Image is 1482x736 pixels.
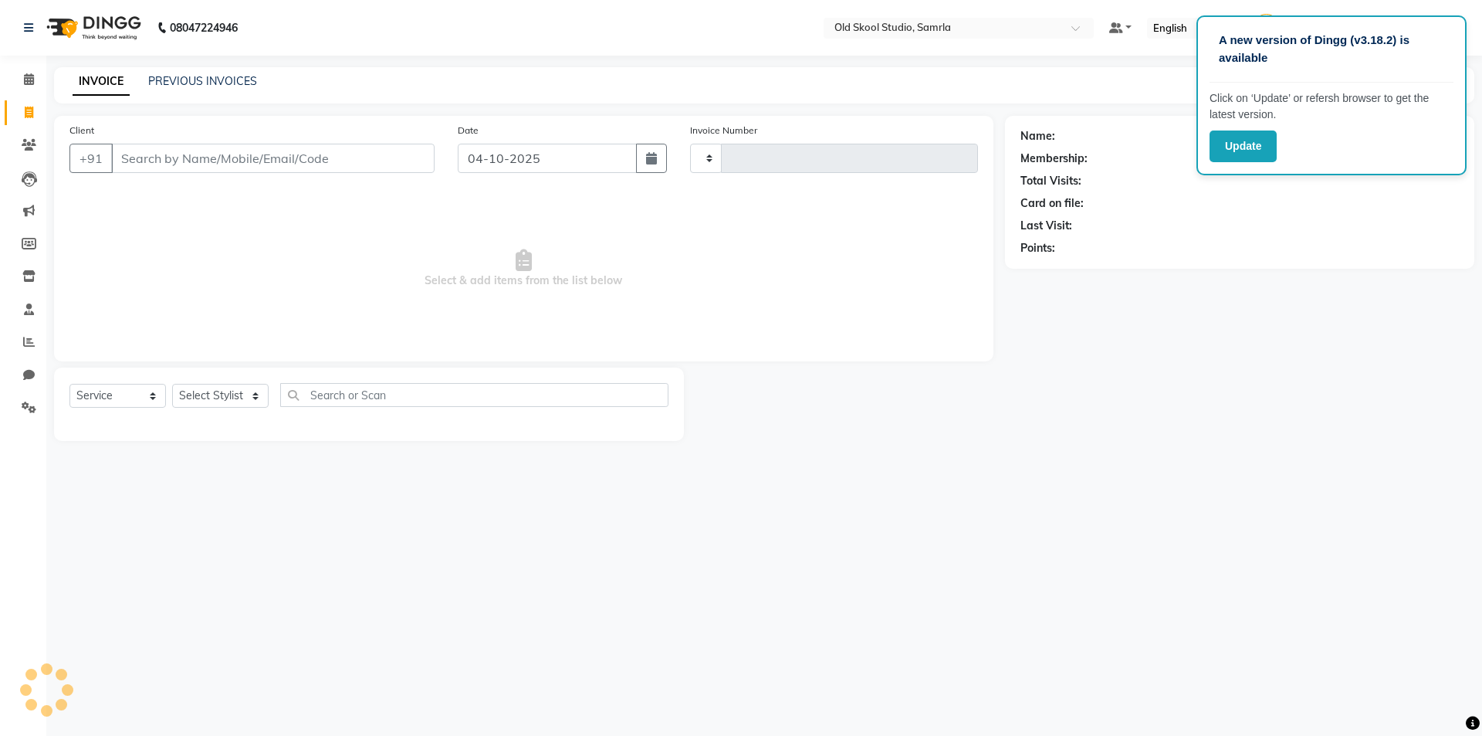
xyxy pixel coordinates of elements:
[148,74,257,88] a: PREVIOUS INVOICES
[1020,173,1081,189] div: Total Visits:
[1020,195,1084,212] div: Card on file:
[73,68,130,96] a: INVOICE
[1210,90,1453,123] p: Click on ‘Update’ or refersh browser to get the latest version.
[111,144,435,173] input: Search by Name/Mobile/Email/Code
[1020,218,1072,234] div: Last Visit:
[69,124,94,137] label: Client
[458,124,479,137] label: Date
[1253,14,1280,41] img: OLD SKOOL STUDIO (Manager)
[1210,131,1277,162] button: Update
[69,192,978,346] span: Select & add items from the list below
[39,6,145,49] img: logo
[280,383,668,407] input: Search or Scan
[1219,32,1444,66] p: A new version of Dingg (v3.18.2) is available
[1020,151,1088,167] div: Membership:
[69,144,113,173] button: +91
[170,6,238,49] b: 08047224946
[1020,240,1055,256] div: Points:
[690,124,757,137] label: Invoice Number
[1020,128,1055,144] div: Name:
